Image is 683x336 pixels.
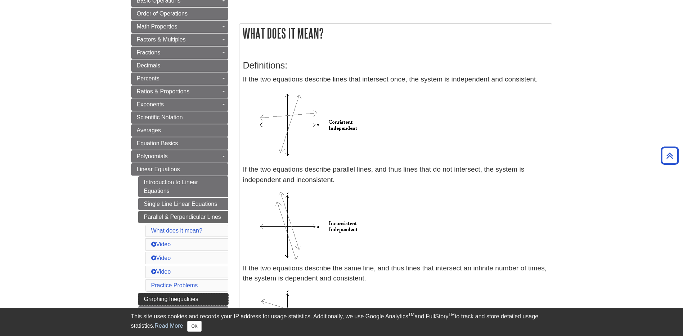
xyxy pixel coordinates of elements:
[131,124,228,137] a: Averages
[131,111,228,124] a: Scientific Notation
[131,150,228,163] a: Polynomials
[243,88,368,161] img: Consistent Independent
[131,8,228,20] a: Order of Operations
[151,227,202,234] a: What does it mean?
[137,10,188,17] span: Order of Operations
[243,164,548,185] p: If the two equations describe parallel lines, and thus lines that do not intersect, the system is...
[138,306,228,318] a: Systems of Linear Equations
[243,189,368,260] img: Inconsistent Independent
[658,151,681,160] a: Back to Top
[138,198,228,210] a: Single Line Linear Equations
[137,153,168,159] span: Polynomials
[138,176,228,197] a: Introduction to Linear Equations
[131,72,228,85] a: Percents
[243,60,548,71] h3: Definitions:
[449,312,455,317] sup: TM
[137,62,161,68] span: Decimals
[187,321,201,332] button: Close
[137,127,161,133] span: Averages
[151,255,171,261] a: Video
[137,23,178,30] span: Math Properties
[151,241,171,247] a: Video
[138,293,228,305] a: Graphing Inequalities
[137,49,161,56] span: Fractions
[154,323,183,329] a: Read More
[137,36,186,43] span: Factors & Multiples
[131,163,228,176] a: Linear Equations
[137,166,180,172] span: Linear Equations
[151,282,198,288] a: Practice Problems
[151,269,171,275] a: Video
[243,74,548,85] p: If the two equations describe lines that intersect once, the system is independent and consistent.
[137,88,190,94] span: Ratios & Proportions
[131,34,228,46] a: Factors & Multiples
[137,140,178,146] span: Equation Basics
[131,21,228,33] a: Math Properties
[131,312,552,332] div: This site uses cookies and records your IP address for usage statistics. Additionally, we use Goo...
[131,47,228,59] a: Fractions
[137,114,183,120] span: Scientific Notation
[408,312,414,317] sup: TM
[131,137,228,150] a: Equation Basics
[138,211,228,223] a: Parallel & Perpendicular Lines
[137,101,164,107] span: Exponents
[131,59,228,72] a: Decimals
[243,263,548,284] p: If the two equations describe the same line, and thus lines that intersect an infinite number of ...
[137,75,159,81] span: Percents
[131,98,228,111] a: Exponents
[131,85,228,98] a: Ratios & Proportions
[239,24,552,43] h2: What does it mean?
